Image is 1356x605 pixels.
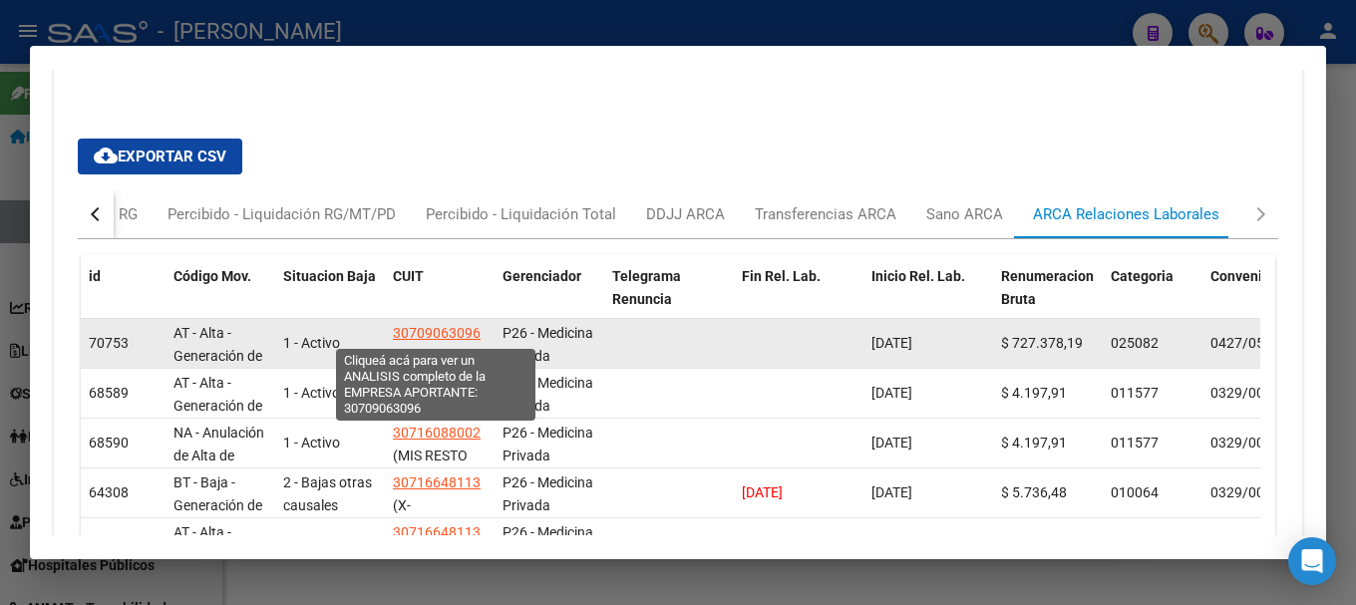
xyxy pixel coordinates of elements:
[173,524,262,586] span: AT - Alta - Generación de clave
[173,425,264,486] span: NA - Anulación de Alta de trabajador
[871,534,912,550] span: [DATE]
[1210,484,1264,500] span: 0329/00
[393,524,481,540] span: 30716648113
[1111,534,1159,550] span: 010064
[1210,268,1270,284] span: Convenio
[94,148,226,165] span: Exportar CSV
[1001,385,1067,401] span: $ 4.197,91
[646,203,725,225] div: DDJJ ARCA
[173,375,262,437] span: AT - Alta - Generación de clave
[503,268,581,284] span: Gerenciador
[1001,534,1067,550] span: $ 5.736,48
[1210,335,1264,351] span: 0427/05
[612,268,681,307] span: Telegrama Renuncia
[742,268,821,284] span: Fin Rel. Lab.
[94,144,118,167] mat-icon: cloud_download
[426,203,616,225] div: Percibido - Liquidación Total
[871,335,912,351] span: [DATE]
[1288,537,1336,585] div: Open Intercom Messenger
[89,268,101,284] span: id
[166,255,275,343] datatable-header-cell: Código Mov.
[283,385,340,401] span: 1 - Activo
[1033,203,1219,225] div: ARCA Relaciones Laborales
[1111,435,1159,451] span: 011577
[283,474,372,513] span: 2 - Bajas otras causales
[1001,335,1083,351] span: $ 727.378,19
[89,435,129,451] span: 68590
[173,268,251,284] span: Código Mov.
[173,474,262,536] span: BT - Baja - Generación de Clave
[393,448,468,486] span: (MIS RESTO S.A.S.)
[503,474,593,513] span: P26 - Medicina Privada
[283,335,340,351] span: 1 - Activo
[993,255,1103,343] datatable-header-cell: Renumeracion Bruta
[734,255,863,343] datatable-header-cell: Fin Rel. Lab.
[871,484,912,500] span: [DATE]
[742,484,783,500] span: [DATE]
[926,203,1003,225] div: Sano ARCA
[89,534,129,550] span: 60809
[1001,435,1067,451] span: $ 4.197,91
[78,139,242,174] button: Exportar CSV
[283,435,340,451] span: 1 - Activo
[89,484,129,500] span: 64308
[503,524,593,563] span: P26 - Medicina Privada
[173,325,262,387] span: AT - Alta - Generación de clave
[871,435,912,451] span: [DATE]
[503,325,593,364] span: P26 - Medicina Privada
[1111,484,1159,500] span: 010064
[1111,385,1159,401] span: 011577
[283,534,340,550] span: 1 - Activo
[1210,435,1264,451] span: 0329/00
[168,203,396,225] div: Percibido - Liquidación RG/MT/PD
[283,268,376,284] span: Situacion Baja
[1210,385,1264,401] span: 0329/00
[393,398,468,437] span: (MIS RESTO S.A.S.)
[871,385,912,401] span: [DATE]
[89,385,129,401] span: 68589
[495,255,604,343] datatable-header-cell: Gerenciador
[89,335,129,351] span: 70753
[393,268,424,284] span: CUIT
[275,255,385,343] datatable-header-cell: Situacion Baja
[871,268,965,284] span: Inicio Rel. Lab.
[1111,335,1159,351] span: 025082
[1001,268,1094,307] span: Renumeracion Bruta
[1001,484,1067,500] span: $ 5.736,48
[1103,255,1202,343] datatable-header-cell: Categoria
[385,255,495,343] datatable-header-cell: CUIT
[1202,255,1302,343] datatable-header-cell: Convenio
[604,255,734,343] datatable-header-cell: Telegrama Renuncia
[1111,268,1174,284] span: Categoria
[393,325,481,341] span: 30709063096
[393,375,481,391] span: 30716088002
[503,375,593,414] span: P26 - Medicina Privada
[1210,534,1264,550] span: 0329/00
[393,497,500,559] span: (X-[PERSON_NAME] S.A.)
[81,255,166,343] datatable-header-cell: id
[393,348,485,364] span: (TL CARS SRL)
[863,255,993,343] datatable-header-cell: Inicio Rel. Lab.
[393,425,481,441] span: 30716088002
[755,203,896,225] div: Transferencias ARCA
[503,425,593,463] span: P26 - Medicina Privada
[393,474,481,490] span: 30716648113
